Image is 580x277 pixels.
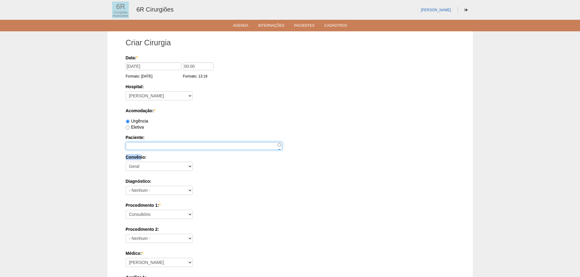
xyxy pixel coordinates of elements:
span: Este campo é obrigatório. [159,203,160,208]
label: Diagnóstico: [126,178,455,184]
i: Sair [464,8,468,12]
div: Formato: 13:19 [183,73,215,79]
a: [PERSON_NAME] [421,8,451,12]
label: Convênio: [126,154,455,160]
input: Urgência [126,119,130,123]
a: Agenda [233,23,248,29]
a: Pacientes [294,23,315,29]
a: Internações [258,23,285,29]
a: 6R Cirurgiões [136,6,174,13]
label: Médico: [126,250,455,256]
label: Acomodação: [126,108,455,114]
span: Este campo é obrigatório. [154,108,155,113]
label: Eletiva [126,125,144,130]
label: Data: [126,55,452,61]
label: Hospital: [126,84,455,90]
div: Formato: [DATE] [126,73,183,79]
a: Cadastros [324,23,347,29]
label: Procedimento 1: [126,202,455,208]
span: Este campo é obrigatório. [142,251,143,256]
span: Este campo é obrigatório. [136,55,138,60]
label: Urgência [126,119,148,123]
label: Paciente: [126,134,455,140]
input: Eletiva [126,126,130,130]
h1: Criar Cirurgia [126,39,455,47]
label: Procedimento 2: [126,226,455,232]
